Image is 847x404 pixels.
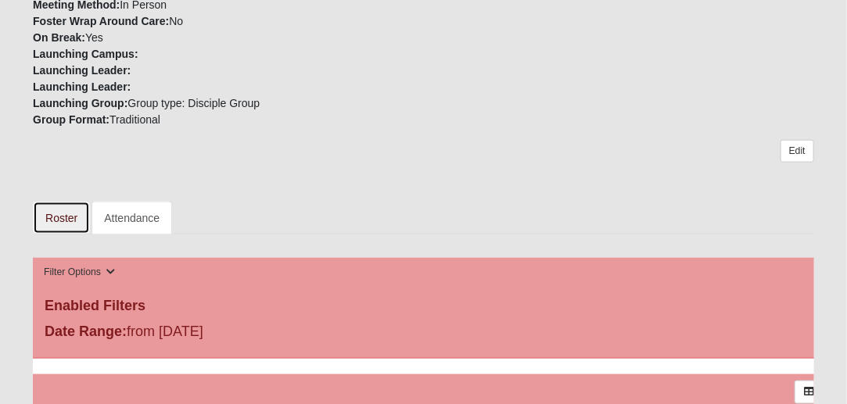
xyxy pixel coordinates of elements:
[45,321,127,342] label: Date Range:
[33,64,131,77] strong: Launching Leader:
[33,202,90,234] a: Roster
[33,48,138,60] strong: Launching Campus:
[45,298,802,315] h4: Enabled Filters
[33,80,131,93] strong: Launching Leader:
[781,140,814,163] a: Edit
[33,31,85,44] strong: On Break:
[39,264,120,281] button: Filter Options
[33,113,109,126] strong: Group Format:
[33,15,169,27] strong: Foster Wrap Around Care:
[33,321,293,346] div: from [DATE]
[33,97,127,109] strong: Launching Group:
[92,202,172,234] a: Attendance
